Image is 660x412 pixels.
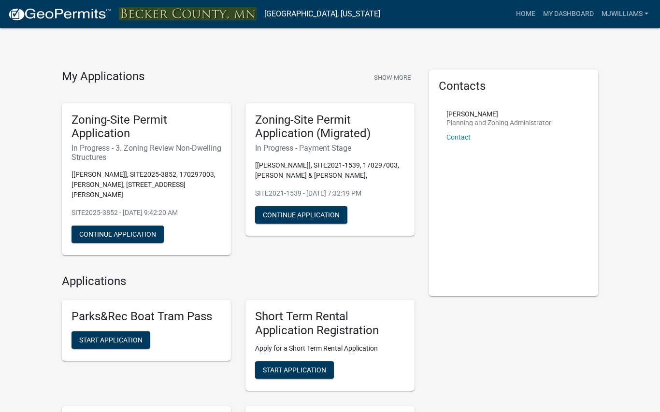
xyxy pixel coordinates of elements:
[72,143,221,162] h6: In Progress - 3. Zoning Review Non-Dwelling Structures
[62,274,415,288] h4: Applications
[255,113,405,141] h5: Zoning-Site Permit Application (Migrated)
[72,331,150,349] button: Start Application
[72,310,221,324] h5: Parks&Rec Boat Tram Pass
[255,206,347,224] button: Continue Application
[62,70,144,84] h4: My Applications
[255,343,405,354] p: Apply for a Short Term Rental Application
[446,119,551,126] p: Planning and Zoning Administrator
[72,170,221,200] p: [[PERSON_NAME]], SITE2025-3852, 170297003, [PERSON_NAME], [STREET_ADDRESS][PERSON_NAME]
[446,133,471,141] a: Contact
[79,336,143,344] span: Start Application
[446,111,551,117] p: [PERSON_NAME]
[370,70,415,85] button: Show More
[119,7,257,20] img: Becker County, Minnesota
[72,226,164,243] button: Continue Application
[255,160,405,181] p: [[PERSON_NAME]], SITE2021-1539, 170297003, [PERSON_NAME] & [PERSON_NAME],
[255,188,405,199] p: SITE2021-1539 - [DATE] 7:32:19 PM
[539,5,598,23] a: My Dashboard
[263,366,326,373] span: Start Application
[72,113,221,141] h5: Zoning-Site Permit Application
[255,361,334,379] button: Start Application
[72,208,221,218] p: SITE2025-3852 - [DATE] 9:42:20 AM
[598,5,652,23] a: mjwilliams
[439,79,588,93] h5: Contacts
[512,5,539,23] a: Home
[255,310,405,338] h5: Short Term Rental Application Registration
[264,6,380,22] a: [GEOGRAPHIC_DATA], [US_STATE]
[255,143,405,153] h6: In Progress - Payment Stage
